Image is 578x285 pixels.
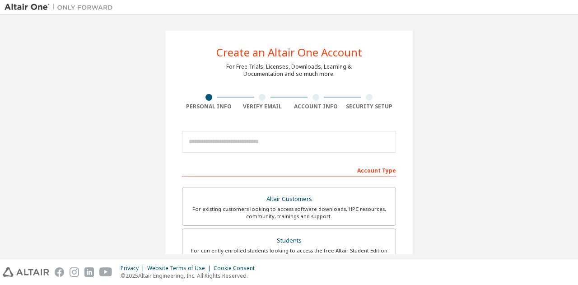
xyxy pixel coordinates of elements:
[121,272,260,280] p: © 2025 Altair Engineering, Inc. All Rights Reserved.
[84,267,94,277] img: linkedin.svg
[226,63,352,78] div: For Free Trials, Licenses, Downloads, Learning & Documentation and so much more.
[182,163,396,177] div: Account Type
[214,265,260,272] div: Cookie Consent
[236,103,289,110] div: Verify Email
[55,267,64,277] img: facebook.svg
[182,103,236,110] div: Personal Info
[147,265,214,272] div: Website Terms of Use
[343,103,396,110] div: Security Setup
[216,47,362,58] div: Create an Altair One Account
[70,267,79,277] img: instagram.svg
[188,247,390,262] div: For currently enrolled students looking to access the free Altair Student Edition bundle and all ...
[5,3,117,12] img: Altair One
[3,267,49,277] img: altair_logo.svg
[289,103,343,110] div: Account Info
[121,265,147,272] div: Privacy
[99,267,112,277] img: youtube.svg
[188,234,390,247] div: Students
[188,193,390,206] div: Altair Customers
[188,206,390,220] div: For existing customers looking to access software downloads, HPC resources, community, trainings ...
